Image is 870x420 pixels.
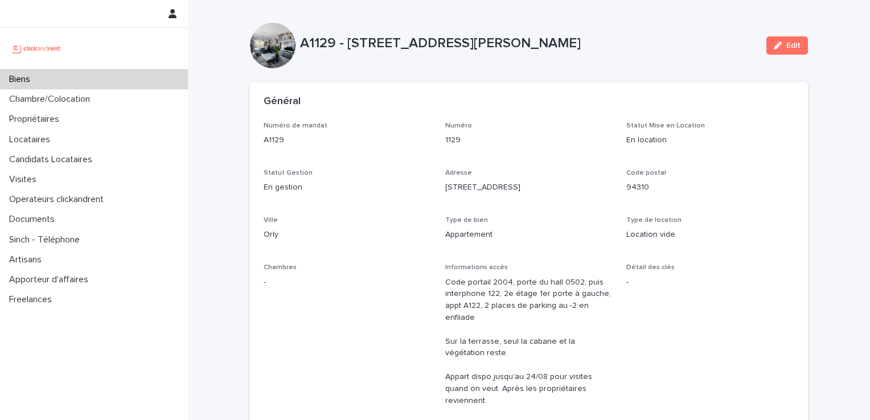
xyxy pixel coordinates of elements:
[5,294,61,305] p: Freelances
[5,254,51,265] p: Artisans
[626,217,682,224] span: Type de location
[445,217,488,224] span: Type de bien
[5,114,68,125] p: Propriétaires
[264,229,432,241] p: Orly
[264,277,432,289] p: -
[626,229,794,241] p: Location vide
[786,42,801,50] span: Edit
[5,74,39,85] p: Biens
[5,154,101,165] p: Candidats Locataires
[9,37,64,60] img: UCB0brd3T0yccxBKYDjQ
[626,264,675,271] span: Détail des clés
[766,36,808,55] button: Edit
[5,214,64,225] p: Documents
[264,96,301,108] h2: Général
[445,277,613,407] p: Code portail 2004, porte du hall 0502, puis interphone 122, 2e étage 1er porte à gauche, appt A12...
[445,264,508,271] span: Informations accès
[445,182,613,193] p: [STREET_ADDRESS]
[626,277,794,289] p: -
[445,122,472,129] span: Numéro
[264,264,297,271] span: Chambres
[264,170,313,176] span: Statut Gestion
[626,182,794,193] p: 94310
[445,134,613,146] p: 1129
[264,182,432,193] p: En gestion
[5,134,59,145] p: Locataires
[626,122,705,129] span: Statut Mise en Location
[5,194,113,205] p: Operateurs clickandrent
[300,35,757,52] p: A1129 - [STREET_ADDRESS][PERSON_NAME]
[264,122,327,129] span: Numéro de mandat
[445,229,613,241] p: Appartement
[5,234,89,245] p: Sinch - Téléphone
[5,94,99,105] p: Chambre/Colocation
[445,170,472,176] span: Adresse
[264,134,432,146] p: A1129
[5,174,46,185] p: Visites
[264,217,278,224] span: Ville
[626,170,666,176] span: Code postal
[626,134,794,146] p: En location
[5,274,97,285] p: Apporteur d'affaires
